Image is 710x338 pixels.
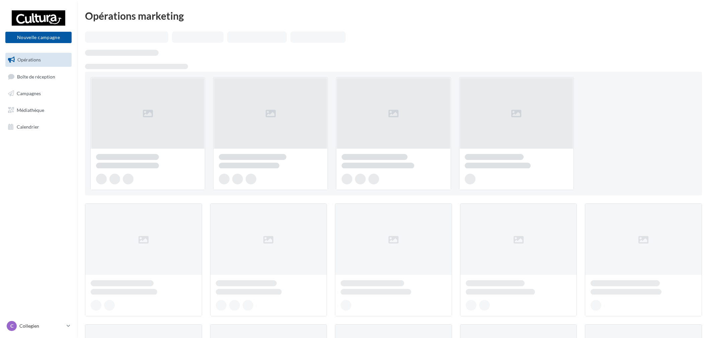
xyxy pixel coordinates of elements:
span: C [10,323,13,329]
a: Calendrier [4,120,73,134]
a: Campagnes [4,87,73,101]
p: Collegien [19,323,64,329]
button: Nouvelle campagne [5,32,72,43]
a: Médiathèque [4,103,73,117]
span: Médiathèque [17,107,44,113]
span: Calendrier [17,124,39,129]
a: C Collegien [5,320,72,332]
span: Opérations [17,57,41,62]
span: Campagnes [17,91,41,96]
a: Boîte de réception [4,69,73,84]
div: Opérations marketing [85,11,702,21]
a: Opérations [4,53,73,67]
span: Boîte de réception [17,73,55,79]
